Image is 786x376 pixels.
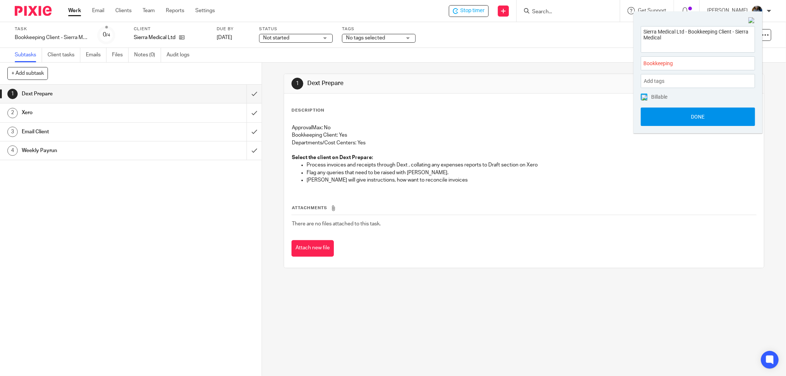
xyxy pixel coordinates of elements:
[103,31,110,39] div: 0
[22,126,167,137] h1: Email Client
[531,9,598,15] input: Search
[641,56,755,70] div: Project: Bookkeeping
[644,75,668,87] span: Add tags
[68,7,81,14] a: Work
[307,161,756,169] p: Process invoices and receipts through Dext , collating any expenses reports to Draft section on Xero
[134,48,161,62] a: Notes (0)
[449,5,489,17] div: Sierra Medical Ltd - Bookkeeping Client - Sierra Medical
[22,88,167,99] h1: Dext Prepare
[638,8,666,13] span: Get Support
[15,6,52,16] img: Pixie
[641,108,755,126] button: Done
[7,127,18,137] div: 3
[291,78,303,89] div: 1
[86,48,106,62] a: Emails
[291,108,324,113] p: Description
[292,206,327,210] span: Attachments
[106,33,110,37] small: /4
[292,155,373,160] strong: Select the client on Dext Prepare:
[7,145,18,156] div: 4
[112,48,129,62] a: Files
[346,35,385,41] span: No tags selected
[643,60,736,67] span: Bookkeeping
[292,139,756,147] p: Departments/Cost Centers: Yes
[307,176,756,184] p: [PERSON_NAME] will give instructions, how want to reconcile invoices
[641,27,755,50] textarea: Sierra Medical Ltd - Bookkeeping Client - Sierra Medical
[134,34,175,41] p: Sierra Medical Ltd
[292,131,756,139] p: Bookkeeping Client: Yes
[22,145,167,156] h1: Weekly Payrun
[134,26,207,32] label: Client
[143,7,155,14] a: Team
[342,26,416,32] label: Tags
[707,7,748,14] p: [PERSON_NAME]
[15,26,88,32] label: Task
[92,7,104,14] a: Email
[7,108,18,118] div: 2
[166,7,184,14] a: Reports
[292,221,381,226] span: There are no files attached to this task.
[115,7,132,14] a: Clients
[7,89,18,99] div: 1
[217,26,250,32] label: Due by
[748,17,755,24] img: Close
[217,35,232,40] span: [DATE]
[15,34,88,41] div: Bookkeeping Client - Sierra Medical
[292,124,756,131] p: ApprovalMax: No
[167,48,195,62] a: Audit logs
[195,7,215,14] a: Settings
[259,26,333,32] label: Status
[307,169,756,176] p: Flag any queries that need to be raised with [PERSON_NAME].
[651,94,667,99] span: Billable
[15,48,42,62] a: Subtasks
[460,7,485,15] span: Stop timer
[307,80,540,87] h1: Dext Prepare
[751,5,763,17] img: Jaskaran%20Singh.jpeg
[48,48,80,62] a: Client tasks
[22,107,167,118] h1: Xero
[291,240,334,257] button: Attach new file
[263,35,289,41] span: Not started
[7,67,48,80] button: + Add subtask
[642,95,647,101] img: checked.png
